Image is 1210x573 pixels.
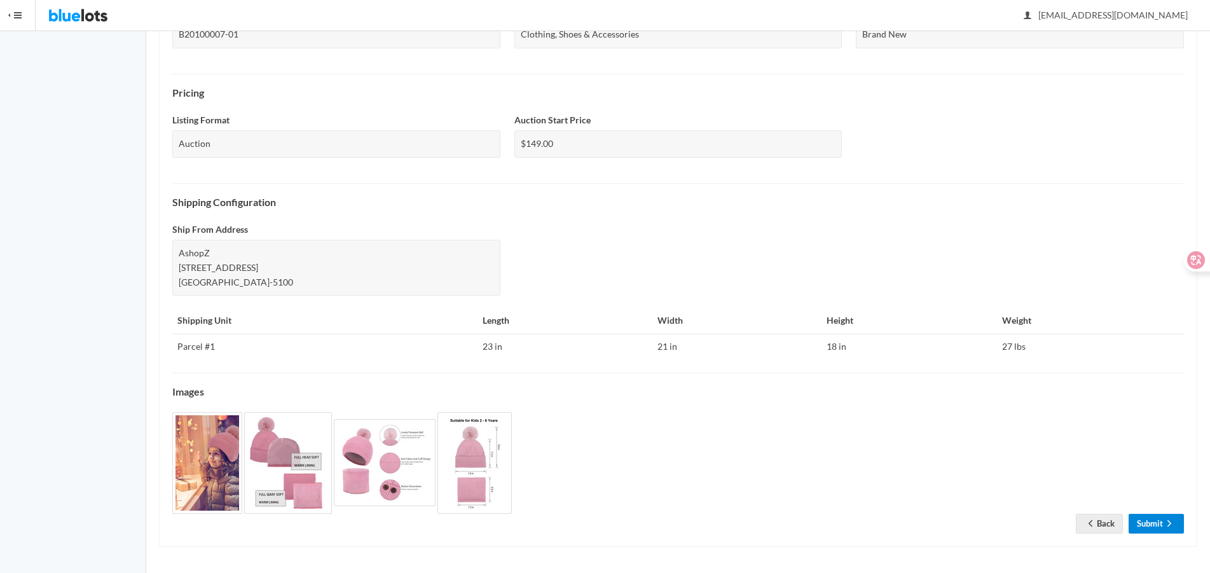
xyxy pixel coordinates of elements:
[437,412,512,514] img: e21562bd-2725-4837-97e6-1f20fdf12584-1752744668.jpg
[172,334,478,359] td: Parcel #1
[172,223,248,237] label: Ship From Address
[652,334,822,359] td: 21 in
[478,308,652,334] th: Length
[172,130,500,158] div: Auction
[1163,518,1176,530] ion-icon: arrow forward
[1084,518,1097,530] ion-icon: arrow back
[1024,10,1188,20] span: [EMAIL_ADDRESS][DOMAIN_NAME]
[478,334,652,359] td: 23 in
[514,113,591,128] label: Auction Start Price
[856,21,1184,48] div: Brand New
[172,21,500,48] div: B20100007-01
[514,130,842,158] div: $149.00
[1129,514,1184,534] a: Submitarrow forward
[1021,10,1034,22] ion-icon: person
[1076,514,1123,534] a: arrow backBack
[172,87,1184,99] h4: Pricing
[997,308,1184,334] th: Weight
[822,334,996,359] td: 18 in
[652,308,822,334] th: Width
[514,21,842,48] div: Clothing, Shoes & Accessories
[822,308,996,334] th: Height
[172,308,478,334] th: Shipping Unit
[172,412,242,514] img: 52ccc69c-e1ee-4172-8c95-87405cd9fac9-1705974988.jpg
[172,240,500,296] div: AshopZ [STREET_ADDRESS] [GEOGRAPHIC_DATA]-5100
[172,113,230,128] label: Listing Format
[172,386,1184,397] h4: Images
[172,197,1184,208] h4: Shipping Configuration
[334,419,436,506] img: 75f35b61-4ba1-416a-86dc-0e87d6169bdc-1752744668.jpg
[997,334,1184,359] td: 27 lbs
[244,412,332,514] img: d620a870-b1c6-4a0e-9432-c0ff7c1aa558-1752744668.jpg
